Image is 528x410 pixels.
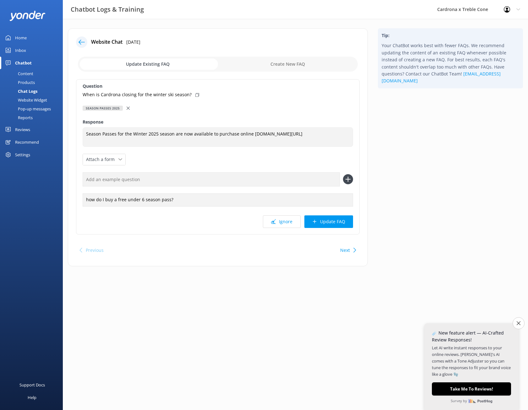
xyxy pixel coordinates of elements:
a: Products [4,78,63,87]
a: Website Widget [4,96,63,104]
div: Pop-up messages [4,104,51,113]
p: Your ChatBot works best with fewer FAQs. We recommend updating the content of an existing FAQ whe... [382,42,519,84]
a: Pop-up messages [4,104,63,113]
p: When is Cardrona closing for the winter ski season? [83,91,192,98]
div: Recommend [15,136,39,148]
span: Attach a form [86,156,118,163]
div: Reports [4,113,33,122]
div: Website Widget [4,96,47,104]
div: Chat Logs [4,87,37,96]
p: [DATE] [126,39,140,46]
label: Question [83,83,353,90]
a: Content [4,69,63,78]
div: Settings [15,148,30,161]
label: Response [83,119,353,125]
div: Season Passes 2025 [83,106,123,111]
a: Reports [4,113,63,122]
h4: Tip: [382,32,519,39]
button: Next [340,244,350,257]
a: Chat Logs [4,87,63,96]
button: Update FAQ [304,215,353,228]
textarea: Season Passes for the Winter 2025 season are now available to purchase online [DOMAIN_NAME][URL] [83,127,353,147]
div: Help [28,391,36,404]
div: Products [4,78,35,87]
div: Reviews [15,123,30,136]
h3: Chatbot Logs & Training [71,4,144,14]
div: Support Docs [19,379,45,391]
button: Ignore [263,215,301,228]
div: Chatbot [15,57,32,69]
img: yonder-white-logo.png [9,11,46,21]
div: how do I buy a free under 6 season pass? [83,193,353,207]
h4: Website Chat [91,38,122,46]
div: Home [15,31,27,44]
div: Content [4,69,33,78]
input: Add an example question [83,172,340,186]
div: Inbox [15,44,26,57]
